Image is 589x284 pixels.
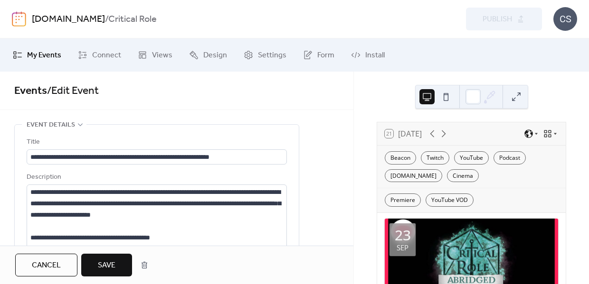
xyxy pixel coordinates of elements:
[237,42,294,68] a: Settings
[105,10,108,28] b: /
[454,151,489,165] div: YouTube
[385,193,421,207] div: Premiere
[6,42,68,68] a: My Events
[395,228,411,242] div: 23
[98,260,115,271] span: Save
[397,244,408,251] div: Sep
[365,50,385,61] span: Install
[421,151,449,165] div: Twitch
[296,42,342,68] a: Form
[32,10,105,28] a: [DOMAIN_NAME]
[182,42,234,68] a: Design
[92,50,121,61] span: Connect
[344,42,392,68] a: Install
[27,119,75,131] span: Event details
[81,254,132,276] button: Save
[27,137,285,148] div: Title
[152,50,172,61] span: Views
[47,81,99,101] span: / Edit Event
[258,50,286,61] span: Settings
[426,193,474,207] div: YouTube VOD
[27,50,61,61] span: My Events
[131,42,180,68] a: Views
[494,151,526,165] div: Podcast
[203,50,227,61] span: Design
[15,254,77,276] button: Cancel
[14,81,47,101] a: Events
[447,169,479,183] div: Cinema
[108,10,157,28] b: Critical Role
[317,50,334,61] span: Form
[385,151,416,165] div: Beacon
[32,260,61,271] span: Cancel
[27,172,285,183] div: Description
[385,169,442,183] div: [DOMAIN_NAME]
[12,11,26,27] img: logo
[553,7,577,31] div: CS
[71,42,128,68] a: Connect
